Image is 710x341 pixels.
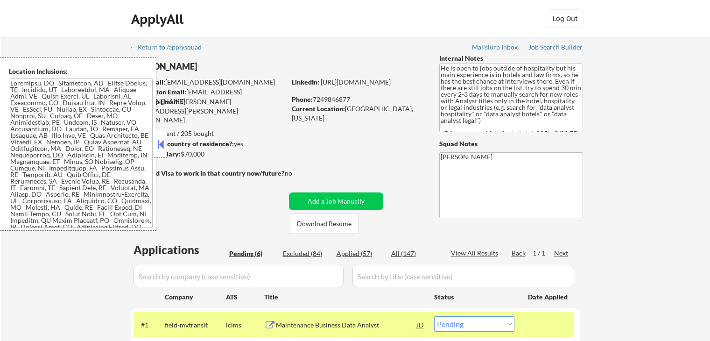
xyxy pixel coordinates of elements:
[451,249,501,258] div: View All Results
[292,105,345,113] strong: Current Location:
[472,43,519,53] a: Mailslurp Inbox
[130,43,211,53] a: ← Return to /applysquad
[290,213,359,234] button: Download Resume
[292,95,313,103] strong: Phone:
[292,104,424,122] div: [GEOGRAPHIC_DATA], [US_STATE]
[141,320,157,330] div: #1
[131,97,286,125] div: [PERSON_NAME][EMAIL_ADDRESS][PERSON_NAME][DOMAIN_NAME]
[285,169,311,178] div: no
[289,192,383,210] button: Add a Job Manually
[439,139,583,149] div: Squad Notes
[547,9,584,28] button: Log Out
[528,44,583,50] div: Job Search Builder
[130,139,283,149] div: yes
[292,95,424,104] div: 7249846877
[229,249,276,258] div: Pending (6)
[131,78,286,87] div: [EMAIL_ADDRESS][DOMAIN_NAME]
[165,320,226,330] div: field-mvtransit
[439,54,583,63] div: Internal Notes
[130,149,286,159] div: $70,000
[528,43,583,53] a: Job Search Builder
[130,129,286,138] div: 57 sent / 205 bought
[533,249,554,258] div: 1 / 1
[131,11,186,27] div: ApplyAll
[226,320,264,330] div: icims
[130,44,211,50] div: ← Return to /applysquad
[321,78,391,86] a: [URL][DOMAIN_NAME]
[131,61,323,72] div: [PERSON_NAME]
[283,249,330,258] div: Excluded (84)
[292,78,319,86] strong: LinkedIn:
[554,249,569,258] div: Next
[337,249,383,258] div: Applied (57)
[130,140,234,148] strong: Can work in country of residence?:
[391,249,438,258] div: All (147)
[472,44,519,50] div: Mailslurp Inbox
[134,265,344,287] input: Search by company (case sensitive)
[416,316,425,333] div: JD
[165,292,226,302] div: Company
[528,292,569,302] div: Date Applied
[9,67,153,76] div: Location Inclusions:
[264,292,425,302] div: Title
[131,169,286,177] strong: Will need Visa to work in that country now/future?:
[276,320,417,330] div: Maintenance Business Data Analyst
[434,288,514,305] div: Status
[226,292,264,302] div: ATS
[352,265,574,287] input: Search by title (case sensitive)
[134,244,226,256] div: Applications
[512,249,527,258] div: Back
[131,87,286,106] div: [EMAIL_ADDRESS][DOMAIN_NAME]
